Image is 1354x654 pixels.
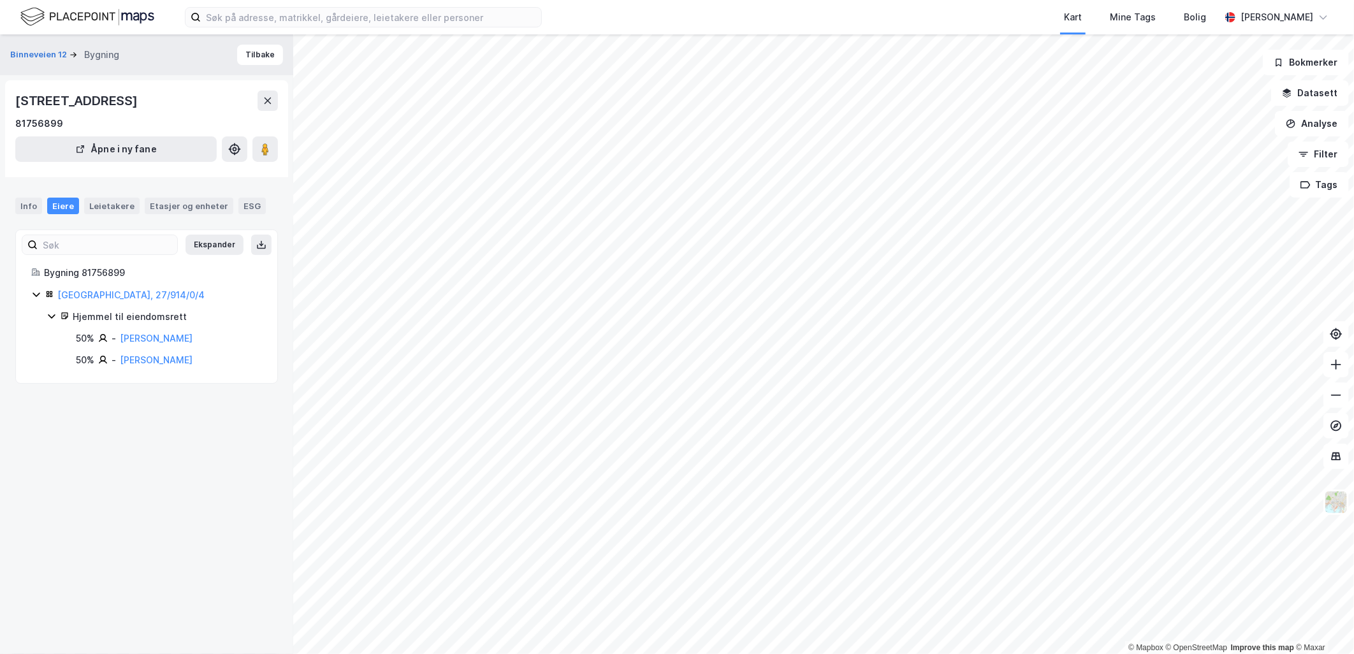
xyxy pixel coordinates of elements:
a: OpenStreetMap [1166,643,1228,652]
div: - [112,331,116,346]
div: 50% [76,331,94,346]
a: [GEOGRAPHIC_DATA], 27/914/0/4 [57,289,205,300]
div: Hjemmel til eiendomsrett [73,309,262,324]
button: Binneveien 12 [10,48,69,61]
iframe: Chat Widget [1290,593,1354,654]
a: [PERSON_NAME] [120,354,193,365]
div: Etasjer og enheter [150,200,228,212]
button: Bokmerker [1263,50,1349,75]
a: [PERSON_NAME] [120,333,193,344]
div: 50% [76,352,94,368]
img: Z [1324,490,1348,514]
div: Leietakere [84,198,140,214]
div: Info [15,198,42,214]
button: Ekspander [186,235,244,255]
div: - [112,352,116,368]
button: Analyse [1275,111,1349,136]
div: Eiere [47,198,79,214]
div: Bolig [1184,10,1206,25]
div: Bygning 81756899 [44,265,262,280]
input: Søk [38,235,177,254]
div: ESG [238,198,266,214]
div: Mine Tags [1110,10,1156,25]
div: Bygning [84,47,119,62]
img: logo.f888ab2527a4732fd821a326f86c7f29.svg [20,6,154,28]
div: Kart [1064,10,1082,25]
a: Improve this map [1231,643,1294,652]
div: 81756899 [15,116,63,131]
button: Åpne i ny fane [15,136,217,162]
div: [PERSON_NAME] [1241,10,1313,25]
div: [STREET_ADDRESS] [15,91,140,111]
button: Tags [1290,172,1349,198]
button: Filter [1288,142,1349,167]
button: Tilbake [237,45,283,65]
a: Mapbox [1128,643,1163,652]
input: Søk på adresse, matrikkel, gårdeiere, leietakere eller personer [201,8,541,27]
button: Datasett [1271,80,1349,106]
